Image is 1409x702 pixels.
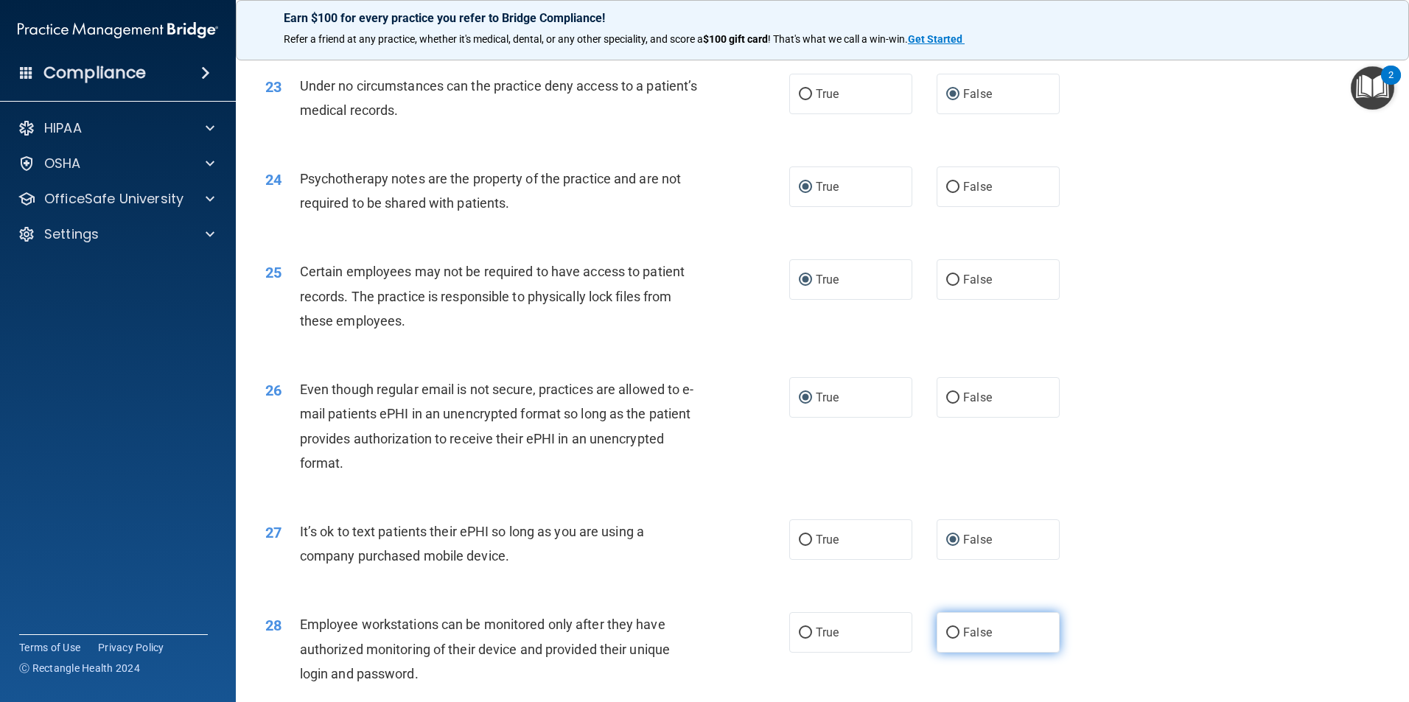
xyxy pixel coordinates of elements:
[44,225,99,243] p: Settings
[300,171,681,211] span: Psychotherapy notes are the property of the practice and are not required to be shared with patie...
[300,617,670,681] span: Employee workstations can be monitored only after they have authorized monitoring of their device...
[963,180,992,194] span: False
[946,393,959,404] input: False
[43,63,146,83] h4: Compliance
[265,78,282,96] span: 23
[300,264,685,328] span: Certain employees may not be required to have access to patient records. The practice is responsi...
[963,533,992,547] span: False
[963,273,992,287] span: False
[799,393,812,404] input: True
[265,524,282,541] span: 27
[18,119,214,137] a: HIPAA
[300,382,694,471] span: Even though regular email is not secure, practices are allowed to e-mail patients ePHI in an unen...
[816,533,839,547] span: True
[799,182,812,193] input: True
[18,225,214,243] a: Settings
[816,180,839,194] span: True
[946,628,959,639] input: False
[816,390,839,404] span: True
[1388,75,1394,94] div: 2
[816,273,839,287] span: True
[1351,66,1394,110] button: Open Resource Center, 2 new notifications
[300,78,698,118] span: Under no circumstances can the practice deny access to a patient’s medical records.
[18,15,218,45] img: PMB logo
[908,33,962,45] strong: Get Started
[265,264,282,281] span: 25
[908,33,965,45] a: Get Started
[946,535,959,546] input: False
[18,190,214,208] a: OfficeSafe University
[18,155,214,172] a: OSHA
[284,33,703,45] span: Refer a friend at any practice, whether it's medical, dental, or any other speciality, and score a
[44,155,81,172] p: OSHA
[963,390,992,404] span: False
[946,275,959,286] input: False
[963,87,992,101] span: False
[816,625,839,639] span: True
[963,625,992,639] span: False
[946,89,959,100] input: False
[19,661,140,675] span: Ⓒ Rectangle Health 2024
[703,33,768,45] strong: $100 gift card
[946,182,959,193] input: False
[799,89,812,100] input: True
[265,617,282,634] span: 28
[284,11,1361,25] p: Earn $100 for every practice you refer to Bridge Compliance!
[98,640,164,655] a: Privacy Policy
[768,33,908,45] span: ! That's what we call a win-win.
[799,535,812,546] input: True
[265,382,282,399] span: 26
[799,628,812,639] input: True
[799,275,812,286] input: True
[265,171,282,189] span: 24
[816,87,839,101] span: True
[44,190,183,208] p: OfficeSafe University
[44,119,82,137] p: HIPAA
[300,524,644,564] span: It’s ok to text patients their ePHI so long as you are using a company purchased mobile device.
[19,640,80,655] a: Terms of Use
